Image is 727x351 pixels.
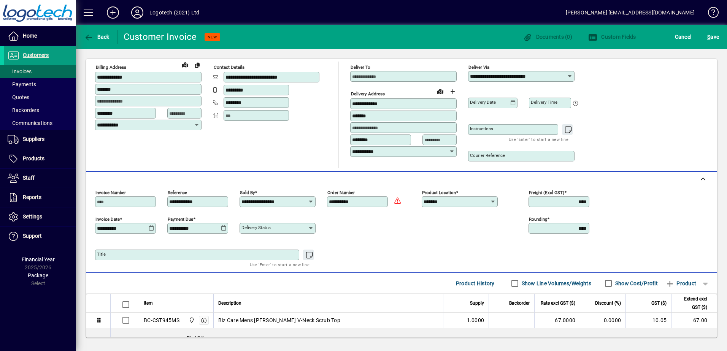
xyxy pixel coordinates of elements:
app-page-header-button: Back [76,30,118,44]
span: Custom Fields [588,34,636,40]
a: Home [4,27,76,46]
span: Extend excl GST ($) [676,295,707,311]
span: Staff [23,175,35,181]
label: Show Cost/Profit [614,280,658,287]
button: Profile [125,6,149,19]
mat-label: Deliver via [468,65,489,70]
span: Quotes [8,94,29,100]
mat-label: Order number [327,190,355,195]
span: Settings [23,213,42,220]
label: Show Line Volumes/Weights [520,280,591,287]
span: Description [218,299,241,307]
a: Suppliers [4,130,76,149]
mat-label: Product location [422,190,456,195]
mat-label: Invoice number [95,190,126,195]
button: Add [101,6,125,19]
span: Documents (0) [523,34,572,40]
span: Support [23,233,42,239]
span: Item [144,299,153,307]
a: View on map [179,58,191,71]
span: Central [187,316,195,324]
button: Save [705,30,721,44]
span: Back [84,34,110,40]
button: Choose address [446,85,459,98]
button: Product History [453,277,498,290]
span: Financial Year [22,256,55,262]
button: Product [662,277,700,290]
a: Settings [4,207,76,226]
div: 67.0000 [539,316,575,324]
a: Quotes [4,91,76,104]
mat-hint: Use 'Enter' to start a new line [509,135,568,144]
mat-label: Invoice date [95,217,120,222]
span: Discount (%) [595,299,621,307]
mat-label: Delivery date [470,100,496,105]
span: Biz Care Mens [PERSON_NAME] V-Neck Scrub Top [218,316,340,324]
mat-label: Instructions [470,126,493,131]
a: View on map [434,85,446,97]
span: Payments [8,81,36,87]
button: Cancel [673,30,694,44]
button: Back [82,30,111,44]
mat-hint: Use 'Enter' to start a new line [250,260,310,269]
button: Copy to Delivery address [191,59,203,71]
a: Knowledge Base [702,2,717,26]
span: Invoices [8,68,32,74]
td: 67.00 [671,313,717,328]
span: GST ($) [651,299,667,307]
span: Communications [8,120,52,126]
span: S [707,34,710,40]
span: Home [23,33,37,39]
a: Payments [4,78,76,91]
span: Product History [456,277,495,289]
span: Backorder [509,299,530,307]
mat-label: Delivery time [531,100,557,105]
div: Customer Invoice [124,31,197,43]
td: 0.0000 [580,313,625,328]
span: Customers [23,52,49,58]
mat-label: Sold by [240,190,255,195]
div: [PERSON_NAME] [EMAIL_ADDRESS][DOMAIN_NAME] [566,6,695,19]
mat-label: Courier Reference [470,153,505,158]
div: BC-CST945MS [144,316,179,324]
mat-label: Rounding [529,217,547,222]
button: Custom Fields [586,30,638,44]
span: Products [23,155,44,161]
span: ave [707,31,719,43]
span: Supply [470,299,484,307]
a: Communications [4,117,76,130]
td: 10.05 [625,313,671,328]
mat-label: Delivery status [241,225,271,230]
span: Suppliers [23,136,44,142]
a: Staff [4,169,76,188]
a: Support [4,227,76,246]
a: Invoices [4,65,76,78]
span: Package [28,272,48,278]
a: Products [4,149,76,168]
span: Backorders [8,107,39,113]
mat-label: Freight (excl GST) [529,190,564,195]
span: Reports [23,194,41,200]
mat-label: Deliver To [351,65,370,70]
span: Rate excl GST ($) [541,299,575,307]
a: Reports [4,188,76,207]
button: Documents (0) [521,30,574,44]
mat-label: Payment due [168,217,193,222]
mat-label: Title [97,251,106,257]
div: Logotech (2021) Ltd [149,6,199,19]
a: Backorders [4,104,76,117]
span: Product [665,277,696,289]
span: NEW [208,35,217,40]
mat-label: Reference [168,190,187,195]
span: Cancel [675,31,692,43]
span: 1.0000 [467,316,484,324]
